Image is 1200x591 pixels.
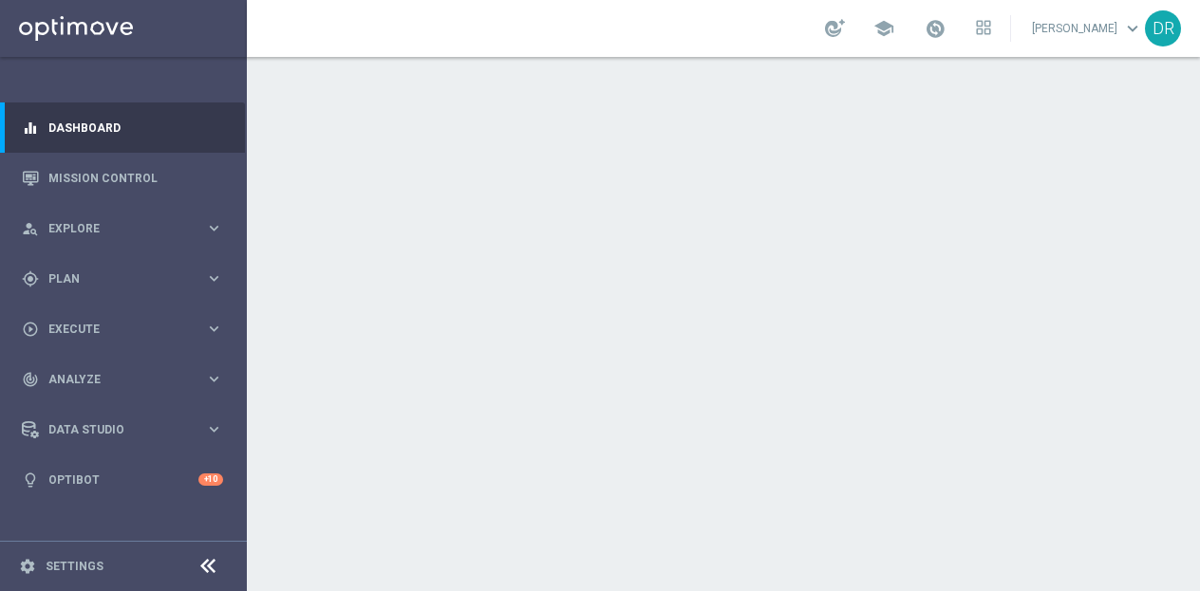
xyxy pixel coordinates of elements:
i: play_circle_outline [22,321,39,338]
div: Mission Control [22,153,223,203]
button: person_search Explore keyboard_arrow_right [21,221,224,236]
button: lightbulb Optibot +10 [21,472,224,488]
span: Data Studio [48,424,205,435]
i: keyboard_arrow_right [205,420,223,438]
button: track_changes Analyze keyboard_arrow_right [21,372,224,387]
i: keyboard_arrow_right [205,269,223,287]
span: Analyze [48,374,205,385]
span: keyboard_arrow_down [1122,18,1143,39]
a: Mission Control [48,153,223,203]
div: DR [1145,10,1181,46]
i: lightbulb [22,471,39,489]
button: play_circle_outline Execute keyboard_arrow_right [21,322,224,337]
a: Dashboard [48,102,223,153]
div: Optibot [22,454,223,505]
i: keyboard_arrow_right [205,370,223,388]
i: person_search [22,220,39,237]
i: equalizer [22,120,39,137]
button: Mission Control [21,171,224,186]
span: Plan [48,273,205,285]
a: Optibot [48,454,198,505]
a: [PERSON_NAME]keyboard_arrow_down [1030,14,1145,43]
div: Data Studio [22,421,205,438]
i: keyboard_arrow_right [205,219,223,237]
i: keyboard_arrow_right [205,320,223,338]
div: +10 [198,473,223,486]
div: Explore [22,220,205,237]
i: track_changes [22,371,39,388]
span: school [873,18,894,39]
div: Analyze [22,371,205,388]
div: Dashboard [22,102,223,153]
a: Settings [46,561,103,572]
span: Explore [48,223,205,234]
i: gps_fixed [22,270,39,287]
button: equalizer Dashboard [21,120,224,136]
div: Plan [22,270,205,287]
button: Data Studio keyboard_arrow_right [21,422,224,437]
i: settings [19,558,36,575]
button: gps_fixed Plan keyboard_arrow_right [21,271,224,286]
div: Execute [22,321,205,338]
span: Execute [48,323,205,335]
